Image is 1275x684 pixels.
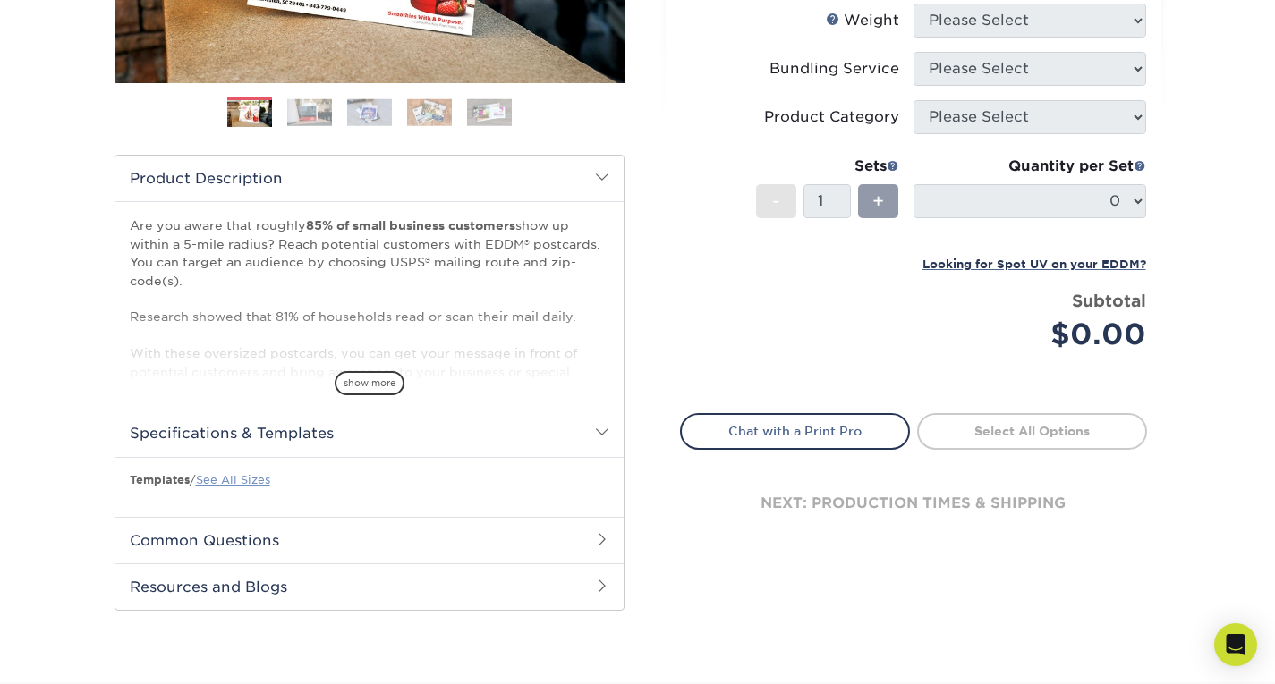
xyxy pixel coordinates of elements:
strong: 85% of small business customers [306,218,515,232]
h2: Resources and Blogs [115,563,624,610]
img: EDDM 02 [287,98,332,126]
div: Sets [756,156,899,177]
h2: Specifications & Templates [115,410,624,456]
a: Looking for Spot UV on your EDDM? [922,255,1146,272]
small: Looking for Spot UV on your EDDM? [922,258,1146,271]
h2: Common Questions [115,517,624,563]
a: Chat with a Print Pro [680,413,910,449]
div: $0.00 [927,313,1146,356]
img: EDDM 03 [347,98,392,126]
div: Weight [826,10,899,31]
h2: Product Description [115,156,624,201]
div: Quantity per Set [914,156,1146,177]
img: EDDM 05 [467,98,512,126]
b: Templates [130,473,190,486]
p: / [130,472,609,488]
span: - [772,188,780,215]
div: next: production times & shipping [680,450,1147,557]
div: Product Category [764,106,899,128]
p: Are you aware that roughly show up within a 5-mile radius? Reach potential customers with EDDM® p... [130,216,609,545]
img: EDDM 04 [407,98,452,126]
a: Select All Options [917,413,1147,449]
iframe: Google Customer Reviews [4,629,152,678]
strong: Subtotal [1072,291,1146,310]
a: See All Sizes [196,473,270,486]
img: EDDM 01 [227,98,272,130]
div: Bundling Service [769,58,899,80]
div: Open Intercom Messenger [1214,623,1257,666]
span: + [872,188,884,215]
span: show more [335,371,404,395]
